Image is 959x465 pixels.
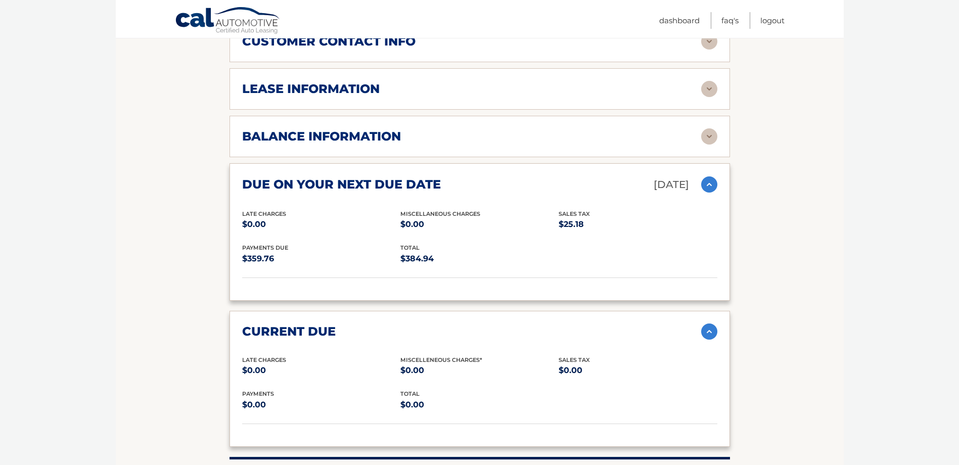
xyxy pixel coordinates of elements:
img: accordion-rest.svg [701,81,717,97]
span: payments [242,390,274,397]
p: [DATE] [654,176,689,194]
h2: due on your next due date [242,177,441,192]
a: FAQ's [721,12,739,29]
h2: lease information [242,81,380,97]
span: Miscelleneous Charges* [400,356,482,363]
p: $0.00 [400,217,559,231]
a: Cal Automotive [175,7,281,36]
p: $0.00 [242,363,400,378]
img: accordion-active.svg [701,176,717,193]
span: Sales Tax [559,356,590,363]
span: Late Charges [242,210,286,217]
span: Payments Due [242,244,288,251]
p: $359.76 [242,252,400,266]
img: accordion-rest.svg [701,33,717,50]
p: $0.00 [559,363,717,378]
img: accordion-active.svg [701,323,717,340]
span: Sales Tax [559,210,590,217]
img: accordion-rest.svg [701,128,717,145]
span: total [400,244,420,251]
p: $0.00 [242,217,400,231]
a: Dashboard [659,12,700,29]
p: $0.00 [242,398,400,412]
p: $25.18 [559,217,717,231]
p: $0.00 [400,398,559,412]
span: Late Charges [242,356,286,363]
p: $0.00 [400,363,559,378]
span: Miscellaneous Charges [400,210,480,217]
span: total [400,390,420,397]
h2: current due [242,324,336,339]
a: Logout [760,12,785,29]
p: $384.94 [400,252,559,266]
h2: balance information [242,129,401,144]
h2: customer contact info [242,34,416,49]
